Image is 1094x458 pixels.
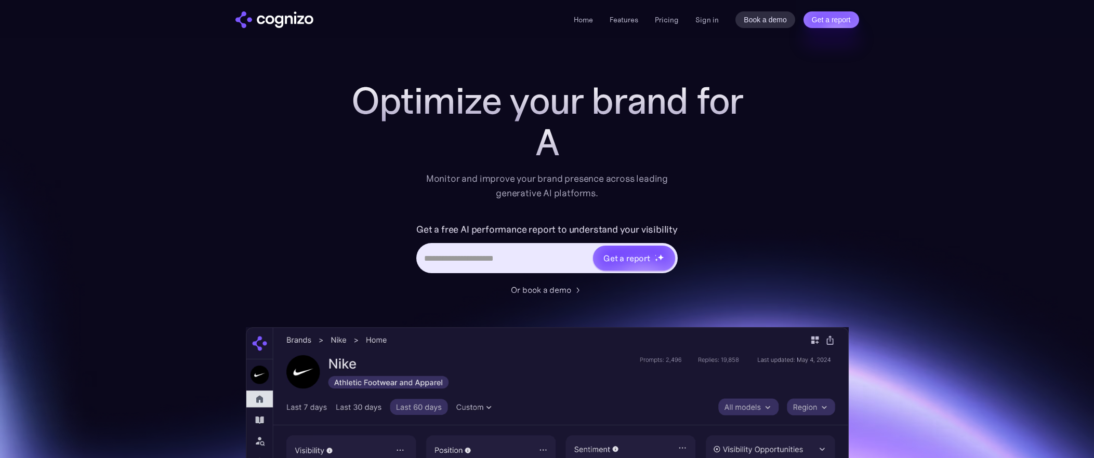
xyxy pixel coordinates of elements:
form: Hero URL Input Form [416,221,678,278]
img: star [655,258,658,262]
a: Home [574,15,593,24]
label: Get a free AI performance report to understand your visibility [416,221,678,238]
div: Or book a demo [511,284,571,296]
div: Get a report [603,252,650,264]
a: Pricing [655,15,679,24]
a: Book a demo [735,11,795,28]
img: star [657,254,664,261]
div: Monitor and improve your brand presence across leading generative AI platforms. [419,171,675,200]
a: home [235,11,313,28]
div: A [339,122,755,163]
a: Get a reportstarstarstar [592,245,676,272]
img: star [655,254,656,256]
h1: Optimize your brand for [339,80,755,122]
a: Or book a demo [511,284,584,296]
a: Features [610,15,638,24]
a: Get a report [803,11,859,28]
img: cognizo logo [235,11,313,28]
a: Sign in [695,14,719,26]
